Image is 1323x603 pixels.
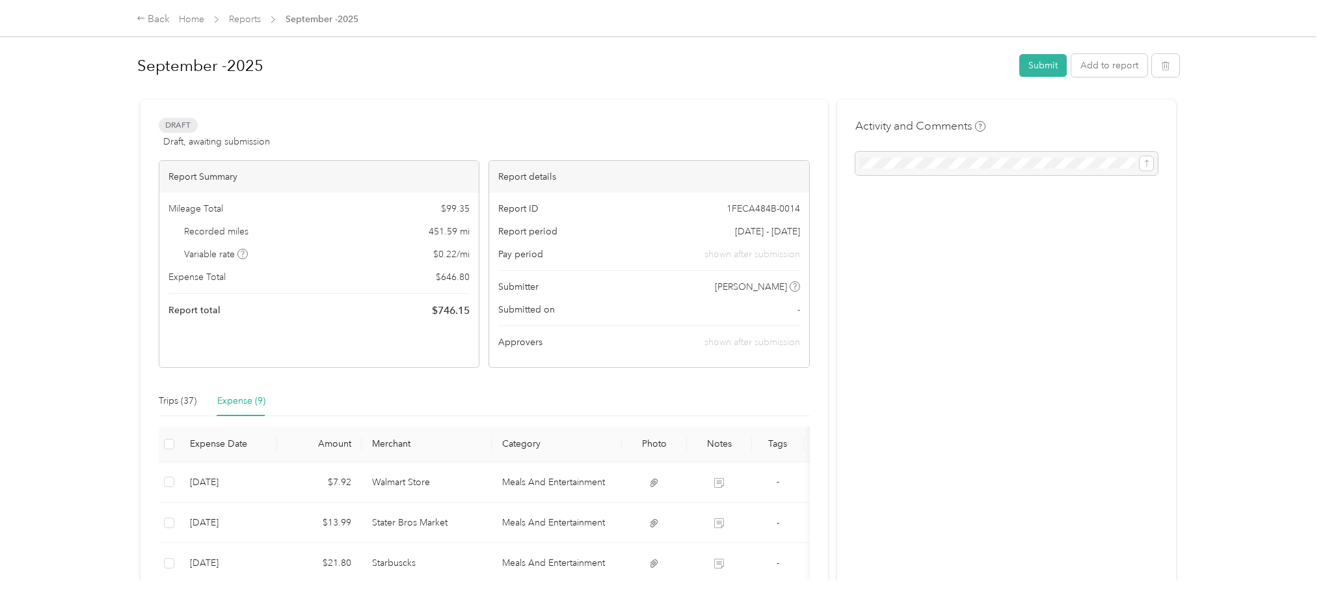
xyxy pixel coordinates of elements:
[797,303,800,316] span: -
[436,270,470,284] span: $ 646.80
[217,394,265,408] div: Expense (9)
[180,462,277,503] td: 9-25-2025
[498,225,557,238] span: Report period
[362,427,492,462] th: Merchant
[715,280,787,294] span: [PERSON_NAME]
[277,543,362,583] td: $21.80
[362,543,492,583] td: Starbuscks
[1019,54,1067,77] button: Submit
[704,337,800,348] span: shown after submission
[184,225,248,238] span: Recorded miles
[492,503,622,543] td: Meals And Entertainment
[704,247,800,261] span: shown after submission
[752,503,804,543] td: -
[433,247,470,261] span: $ 0.22 / mi
[752,427,804,462] th: Tags
[180,543,277,583] td: 9-25-2025
[777,557,779,568] span: -
[362,503,492,543] td: Stater Bros Market
[168,303,220,317] span: Report total
[159,394,196,408] div: Trips (37)
[362,462,492,503] td: Walmart Store
[180,503,277,543] td: 9-25-2025
[168,270,226,284] span: Expense Total
[498,280,539,294] span: Submitter
[286,12,358,26] span: September -2025
[777,517,779,528] span: -
[277,462,362,503] td: $7.92
[855,118,985,134] h4: Activity and Comments
[277,503,362,543] td: $13.99
[429,225,470,238] span: 451.59 mi
[229,14,261,25] a: Reports
[735,225,800,238] span: [DATE] - [DATE]
[277,427,362,462] th: Amount
[687,427,752,462] th: Notes
[1250,530,1323,603] iframe: Everlance-gr Chat Button Frame
[432,303,470,318] span: $ 746.15
[727,202,800,216] span: 1FECA484B-0014
[180,427,277,462] th: Expense Date
[159,118,198,133] span: Draft
[492,427,622,462] th: Category
[489,161,809,193] div: Report details
[441,202,470,216] span: $ 99.35
[492,462,622,503] td: Meals And Entertainment
[492,543,622,583] td: Meals And Entertainment
[622,427,687,462] th: Photo
[777,476,779,487] span: -
[498,247,543,261] span: Pay period
[498,303,555,316] span: Submitted on
[498,202,539,216] span: Report ID
[159,161,479,193] div: Report Summary
[137,50,1011,81] h1: September -2025
[163,135,270,148] span: Draft, awaiting submission
[179,14,204,25] a: Home
[498,335,542,349] span: Approvers
[762,438,794,449] div: Tags
[168,202,223,216] span: Mileage Total
[184,247,248,261] span: Variable rate
[752,543,804,583] td: -
[752,462,804,503] td: -
[1071,54,1147,77] button: Add to report
[137,12,170,27] div: Back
